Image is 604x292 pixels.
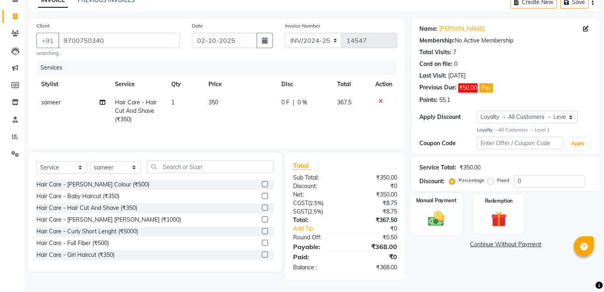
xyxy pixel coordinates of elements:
[58,33,180,48] input: Search by Name/Mobile/Email/Code
[419,139,477,148] div: Coupon Code
[419,163,456,172] div: Service Total:
[459,163,481,172] div: ₹350.00
[171,99,174,106] span: 1
[287,252,345,262] div: Paid:
[36,239,109,248] div: Hair Care - Full Fiber (₹500)
[166,75,204,93] th: Qty
[36,22,49,30] label: Client
[287,224,355,233] a: Add Tip
[36,204,137,212] div: Hair Care - Hair Cut And Shave (₹350)
[287,242,345,252] div: Payable:
[287,174,345,182] div: Sub Total:
[453,48,456,57] div: 7
[345,216,404,224] div: ₹367.50
[293,98,294,107] span: |
[37,60,403,75] div: Services
[486,209,512,229] img: _gift.svg
[110,75,166,93] th: Service
[36,180,149,189] div: Hair Care - [PERSON_NAME] Colour (₹500)
[355,224,404,233] div: ₹0
[413,240,598,249] a: Continue Without Payment
[345,182,404,190] div: ₹0
[345,190,404,199] div: ₹350.00
[310,200,322,206] span: 2.5%
[36,251,115,259] div: Hair Care - Girl Haircut (₹350)
[458,83,478,93] span: ₹50.00
[477,127,592,133] div: All Customers → Level 1
[345,242,404,252] div: ₹368.00
[454,60,457,68] div: 0
[419,83,457,93] div: Previous Due:
[287,182,345,190] div: Discount:
[281,98,289,107] span: 0 F
[345,199,404,207] div: ₹8.75
[485,197,513,205] label: Redemption
[419,48,451,57] div: Total Visits:
[419,177,444,186] div: Discount:
[309,208,321,215] span: 2.5%
[497,177,509,184] label: Fixed
[332,75,370,93] th: Total
[439,96,450,104] div: 55.1
[439,25,485,33] a: [PERSON_NAME]
[204,75,277,93] th: Price
[287,263,345,272] div: Balance :
[287,199,345,207] div: ( )
[192,22,203,30] label: Date
[345,252,404,262] div: ₹0
[36,216,181,224] div: Hair Care - [PERSON_NAME] [PERSON_NAME] (₹1000)
[448,72,466,80] div: [DATE]
[287,216,345,224] div: Total:
[419,60,453,68] div: Card on file:
[419,36,592,45] div: No Active Membership
[345,233,404,242] div: ₹0.50
[293,208,308,215] span: SGST
[345,174,404,182] div: ₹350.00
[287,207,345,216] div: ( )
[370,75,397,93] th: Action
[276,75,332,93] th: Disc
[36,192,119,201] div: Hair Care - Baby Haircut (₹350)
[419,25,438,33] div: Name:
[419,96,438,104] div: Points:
[423,209,450,228] img: _cash.svg
[419,36,455,45] div: Membership:
[285,22,320,30] label: Invoice Number
[287,233,345,242] div: Round Off:
[337,99,351,106] span: 367.5
[477,137,563,149] input: Enter Offer / Coupon Code
[41,99,61,106] span: sameer
[293,161,312,170] span: Total
[419,113,477,121] div: Apply Discount
[293,199,308,207] span: CGST
[36,33,59,48] button: +91
[36,75,110,93] th: Stylist
[298,98,307,107] span: 0 %
[459,177,485,184] label: Percentage
[419,72,447,80] div: Last Visit:
[36,50,180,57] small: searching...
[416,197,457,204] label: Manual Payment
[479,83,493,93] button: Pay
[147,161,274,173] input: Search or Scan
[477,127,498,133] strong: Loyalty →
[36,227,138,236] div: Hair Care - Curly Short Lenght (₹5000)
[345,207,404,216] div: ₹8.75
[345,263,404,272] div: ₹368.00
[209,99,219,106] span: 350
[115,99,157,123] span: Hair Care - Hair Cut And Shave (₹350)
[566,138,589,150] button: Apply
[287,190,345,199] div: Net:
